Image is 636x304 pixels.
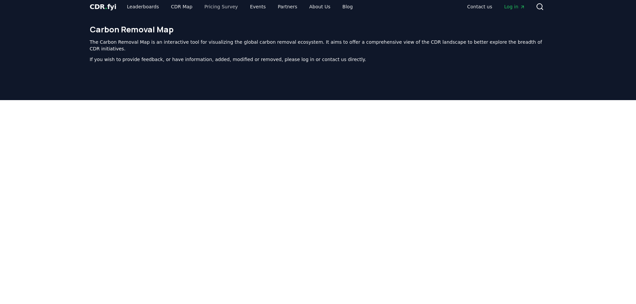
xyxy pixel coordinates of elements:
a: Leaderboards [122,1,164,13]
a: CDR.fyi [90,2,117,11]
a: Partners [272,1,302,13]
nav: Main [122,1,358,13]
a: Contact us [462,1,497,13]
a: Events [245,1,271,13]
span: CDR fyi [90,3,117,11]
p: The Carbon Removal Map is an interactive tool for visualizing the global carbon removal ecosystem... [90,39,547,52]
a: Log in [499,1,530,13]
a: CDR Map [166,1,198,13]
h1: Carbon Removal Map [90,24,547,35]
span: Log in [504,3,525,10]
p: If you wish to provide feedback, or have information, added, modified or removed, please log in o... [90,56,547,63]
nav: Main [462,1,530,13]
a: Blog [337,1,358,13]
a: Pricing Survey [199,1,243,13]
span: . [105,3,107,11]
a: About Us [304,1,336,13]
